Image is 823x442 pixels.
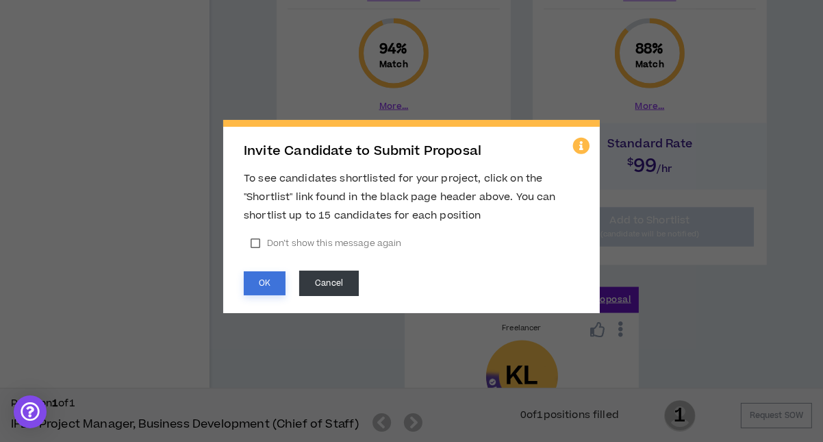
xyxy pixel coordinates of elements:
[244,144,579,159] h2: Invite Candidate to Submit Proposal
[244,271,286,295] button: OK
[244,233,408,254] label: Don’t show this message again
[14,395,47,428] div: Open Intercom Messenger
[299,271,359,296] button: Cancel
[244,171,556,223] span: To see candidates shortlisted for your project, click on the "Shortlist" link found in the black ...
